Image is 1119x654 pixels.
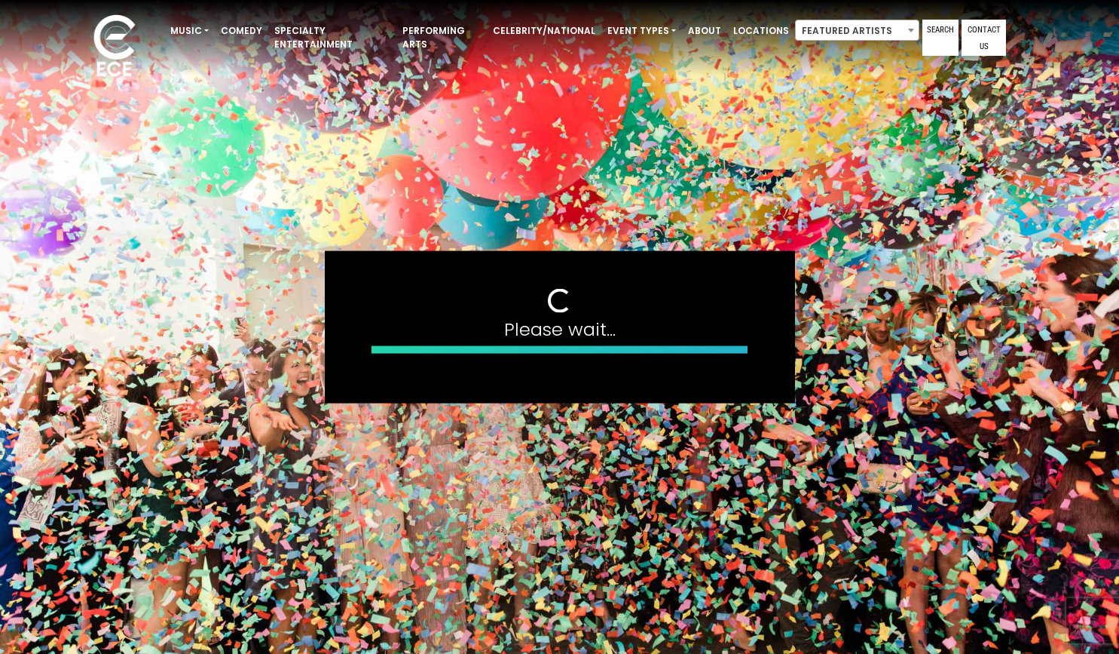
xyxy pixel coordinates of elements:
a: Music [164,18,215,44]
a: Event Types [601,18,682,44]
a: About [682,18,727,44]
a: Comedy [215,18,268,44]
span: Featured Artists [795,20,919,41]
img: ece_new_logo_whitev2-1.png [77,11,152,84]
a: Performing Arts [396,18,487,57]
a: Specialty Entertainment [268,18,396,57]
a: Search [922,20,958,56]
a: Contact Us [962,20,1006,56]
a: Locations [727,18,795,44]
h4: Please wait... [371,318,748,340]
a: Celebrity/National [487,18,601,44]
span: Featured Artists [796,20,919,41]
